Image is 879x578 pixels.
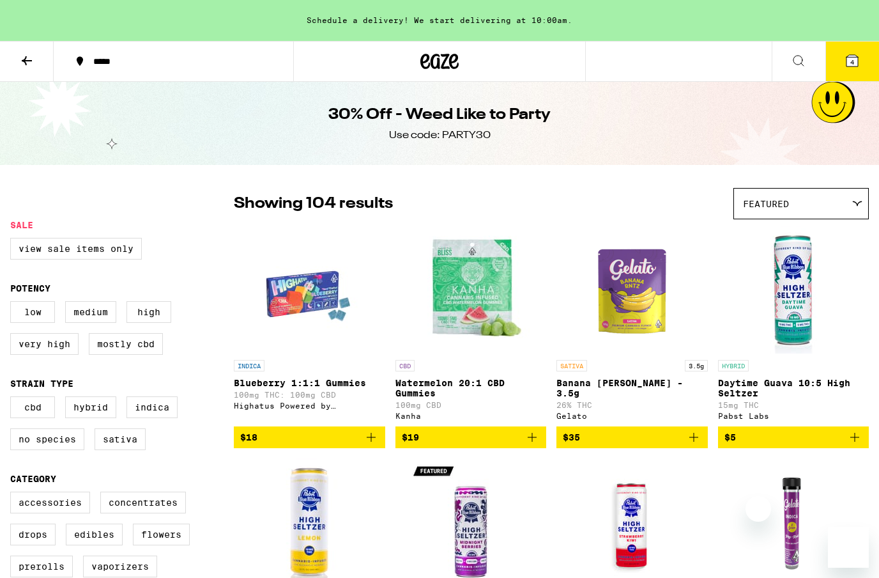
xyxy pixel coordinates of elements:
[89,333,163,355] label: Mostly CBD
[245,226,373,354] img: Highatus Powered by Cannabiotix - Blueberry 1:1:1 Gummies
[568,226,696,354] img: Gelato - Banana Runtz - 3.5g
[395,378,547,398] p: Watermelon 20:1 CBD Gummies
[718,426,869,448] button: Add to bag
[395,401,547,409] p: 100mg CBD
[850,58,854,66] span: 4
[730,226,857,354] img: Pabst Labs - Daytime Guava 10:5 High Seltzer
[745,496,771,522] iframe: Close message
[395,426,547,448] button: Add to bag
[83,556,157,577] label: Vaporizers
[395,360,415,371] p: CBD
[65,396,116,418] label: Hybrid
[718,401,869,409] p: 15mg THC
[10,492,90,513] label: Accessories
[10,301,55,323] label: Low
[395,226,547,426] a: Open page for Watermelon 20:1 CBD Gummies from Kanha
[234,378,385,388] p: Blueberry 1:1:1 Gummies
[234,360,264,371] p: INDICA
[10,396,55,418] label: CBD
[389,129,491,143] div: Use code: PARTY30
[10,428,84,450] label: No Species
[10,556,73,577] label: Prerolls
[133,524,190,545] label: Flowers
[743,199,789,209] span: Featured
[556,226,708,426] a: Open page for Banana Runtz - 3.5g from Gelato
[100,492,186,513] label: Concentrates
[10,220,33,230] legend: Sale
[10,283,50,293] legend: Potency
[556,378,708,398] p: Banana [PERSON_NAME] - 3.5g
[328,104,551,126] h1: 30% Off - Weed Like to Party
[718,378,869,398] p: Daytime Guava 10:5 High Seltzer
[828,527,869,568] iframe: Button to launch messaging window
[234,193,393,215] p: Showing 104 results
[234,426,385,448] button: Add to bag
[556,412,708,420] div: Gelato
[234,391,385,399] p: 100mg THC: 100mg CBD
[718,360,749,371] p: HYBRID
[718,412,869,420] div: Pabst Labs
[126,396,178,418] label: Indica
[825,42,879,81] button: 4
[556,360,587,371] p: SATIVA
[126,301,171,323] label: High
[10,524,56,545] label: Drops
[66,524,123,545] label: Edibles
[240,432,257,442] span: $18
[556,401,708,409] p: 26% THC
[10,474,56,484] legend: Category
[718,226,869,426] a: Open page for Daytime Guava 10:5 High Seltzer from Pabst Labs
[65,301,116,323] label: Medium
[563,432,580,442] span: $35
[407,226,535,354] img: Kanha - Watermelon 20:1 CBD Gummies
[556,426,708,448] button: Add to bag
[234,226,385,426] a: Open page for Blueberry 1:1:1 Gummies from Highatus Powered by Cannabiotix
[10,238,142,260] label: View Sale Items Only
[724,432,736,442] span: $5
[95,428,146,450] label: Sativa
[685,360,708,371] p: 3.5g
[10,333,79,355] label: Very High
[402,432,419,442] span: $19
[234,402,385,410] div: Highatus Powered by Cannabiotix
[10,379,73,389] legend: Strain Type
[395,412,547,420] div: Kanha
